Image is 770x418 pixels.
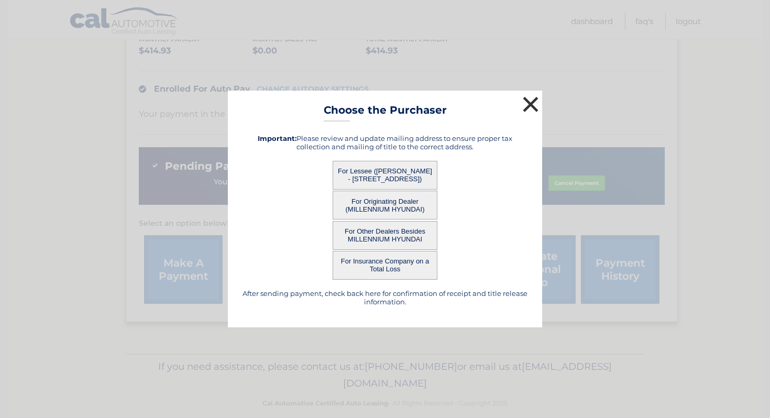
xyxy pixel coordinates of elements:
[333,251,437,280] button: For Insurance Company on a Total Loss
[241,134,529,151] h5: Please review and update mailing address to ensure proper tax collection and mailing of title to ...
[333,161,437,190] button: For Lessee ([PERSON_NAME] - [STREET_ADDRESS])
[333,191,437,219] button: For Originating Dealer (MILLENNIUM HYUNDAI)
[258,134,296,142] strong: Important:
[333,221,437,250] button: For Other Dealers Besides MILLENNIUM HYUNDAI
[520,94,541,115] button: ×
[241,289,529,306] h5: After sending payment, check back here for confirmation of receipt and title release information.
[324,104,447,122] h3: Choose the Purchaser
